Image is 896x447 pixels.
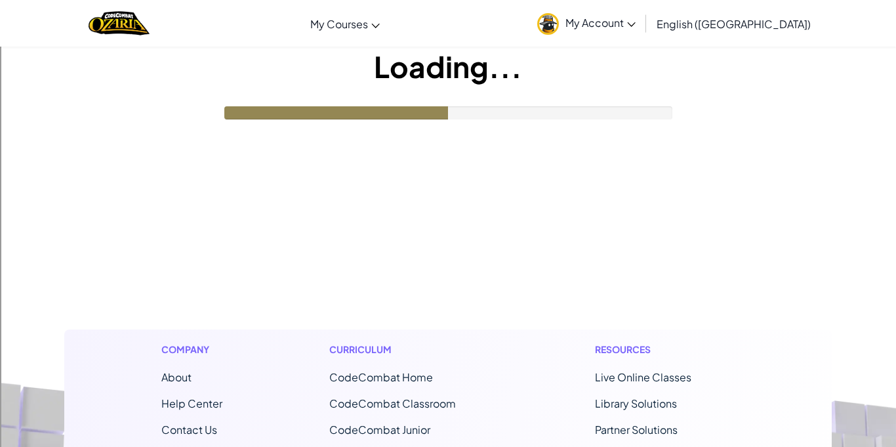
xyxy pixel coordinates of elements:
span: My Account [565,16,636,30]
a: English ([GEOGRAPHIC_DATA]) [650,6,817,41]
img: avatar [537,13,559,35]
a: My Account [531,3,642,44]
a: Ozaria by CodeCombat logo [89,10,150,37]
span: My Courses [310,17,368,31]
a: My Courses [304,6,386,41]
img: Home [89,10,150,37]
span: English ([GEOGRAPHIC_DATA]) [657,17,811,31]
